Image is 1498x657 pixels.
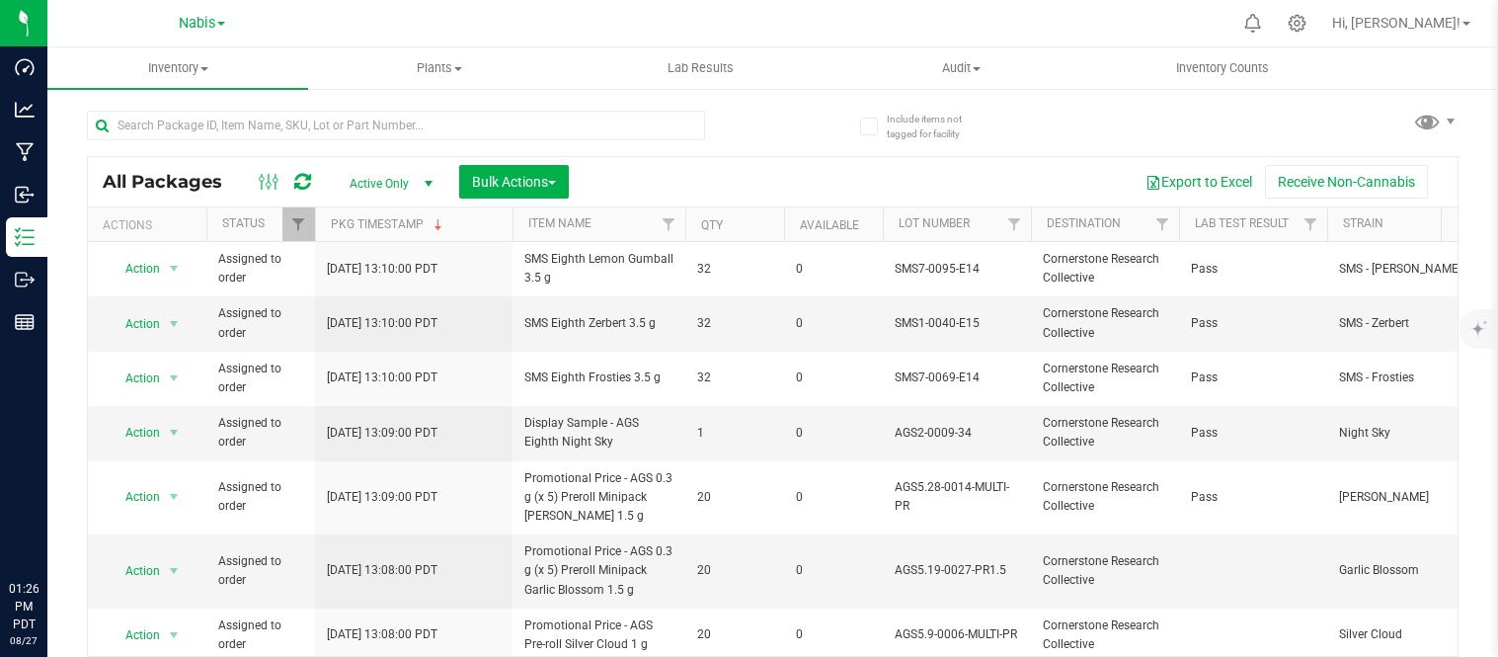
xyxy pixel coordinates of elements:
span: select [162,255,187,283]
span: 1 [697,424,772,443]
input: Search Package ID, Item Name, SKU, Lot or Part Number... [87,111,705,140]
button: Receive Non-Cannabis [1265,165,1428,199]
span: Pass [1191,369,1315,387]
div: Manage settings [1285,14,1309,33]
span: [DATE] 13:08:00 PDT [327,625,437,644]
span: Assigned to order [218,552,303,590]
span: Inventory [47,59,308,77]
span: 32 [697,260,772,279]
span: Action [108,419,161,447]
span: Cornerstone Research Collective [1043,616,1167,654]
span: Bulk Actions [472,174,556,190]
span: 0 [796,625,871,644]
span: AGS2-0009-34 [895,424,1019,443]
span: Action [108,483,161,511]
inline-svg: Reports [15,312,35,332]
span: Audit [831,59,1090,77]
span: Pass [1191,314,1315,333]
span: 0 [796,488,871,507]
span: 20 [697,625,772,644]
span: 0 [796,260,871,279]
span: Cornerstone Research Collective [1043,478,1167,516]
a: Available [800,218,859,232]
span: SMS - Frosties [1339,369,1488,387]
span: 32 [697,369,772,387]
span: Assigned to order [218,360,303,397]
iframe: Resource center [20,499,79,558]
a: Plants [308,47,569,89]
span: SMS Eighth Lemon Gumball 3.5 g [524,250,673,287]
span: select [162,419,187,447]
span: 20 [697,488,772,507]
span: SMS1-0040-E15 [895,314,1019,333]
span: Assigned to order [218,250,303,287]
span: SMS - [PERSON_NAME] [1339,260,1488,279]
span: Cornerstone Research Collective [1043,304,1167,342]
span: SMS7-0095-E14 [895,260,1019,279]
inline-svg: Inventory [15,227,35,247]
span: All Packages [103,171,242,193]
a: Destination [1047,216,1121,230]
span: Assigned to order [218,478,303,516]
span: SMS Eighth Frosties 3.5 g [524,369,673,387]
button: Bulk Actions [459,165,569,199]
span: Inventory Counts [1149,59,1296,77]
span: Plants [309,59,568,77]
span: [DATE] 13:10:00 PDT [327,314,437,333]
span: Action [108,255,161,283]
a: Qty [701,218,723,232]
span: select [162,557,187,585]
span: Lab Results [641,59,760,77]
span: Hi, [PERSON_NAME]! [1332,15,1460,31]
span: SMS - Zerbert [1339,314,1488,333]
p: 08/27 [9,633,39,648]
span: Promotional Price - AGS 0.3 g (x 5) Preroll Minipack Garlic Blossom 1.5 g [524,542,673,600]
span: SMS Eighth Zerbert 3.5 g [524,314,673,333]
a: Lot Number [899,216,970,230]
span: Action [108,557,161,585]
a: Lab Test Result [1195,216,1289,230]
a: Lab Results [570,47,830,89]
span: 32 [697,314,772,333]
span: [DATE] 13:09:00 PDT [327,488,437,507]
span: select [162,483,187,511]
span: Pass [1191,260,1315,279]
span: Action [108,310,161,338]
a: Audit [830,47,1091,89]
a: Strain [1343,216,1383,230]
a: Inventory Counts [1092,47,1353,89]
span: 0 [796,424,871,443]
span: Assigned to order [218,414,303,452]
span: AGS5.9-0006-MULTI-PR [895,625,1019,644]
span: [DATE] 13:09:00 PDT [327,424,437,443]
a: Filter [282,207,315,241]
span: [PERSON_NAME] [1339,488,1488,507]
button: Export to Excel [1133,165,1265,199]
span: Promotional Price - AGS Pre-roll Silver Cloud 1 g [524,616,673,654]
span: Pass [1191,424,1315,443]
span: Cornerstone Research Collective [1043,414,1167,452]
span: [DATE] 13:08:00 PDT [327,561,437,580]
a: Filter [1295,207,1327,241]
span: Cornerstone Research Collective [1043,360,1167,397]
a: Filter [653,207,685,241]
span: Action [108,621,161,649]
span: Include items not tagged for facility [887,112,986,141]
span: select [162,310,187,338]
span: AGS5.19-0027-PR1.5 [895,561,1019,580]
span: Assigned to order [218,304,303,342]
span: Silver Cloud [1339,625,1488,644]
span: [DATE] 13:10:00 PDT [327,260,437,279]
span: Night Sky [1339,424,1488,443]
span: Cornerstone Research Collective [1043,552,1167,590]
a: Item Name [528,216,591,230]
span: AGS5.28-0014-MULTI-PR [895,478,1019,516]
span: Promotional Price - AGS 0.3 g (x 5) Preroll Minipack [PERSON_NAME] 1.5 g [524,469,673,527]
span: SMS7-0069-E14 [895,369,1019,387]
span: Garlic Blossom [1339,561,1488,580]
inline-svg: Analytics [15,100,35,120]
a: Filter [1146,207,1179,241]
div: Actions [103,218,198,232]
inline-svg: Manufacturing [15,142,35,162]
iframe: Resource center unread badge [58,496,82,520]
